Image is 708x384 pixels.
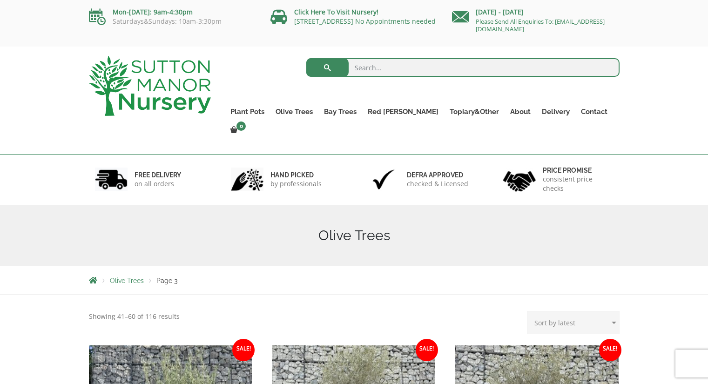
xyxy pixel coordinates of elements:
span: Page 3 [156,277,177,284]
span: Sale! [599,339,621,361]
a: Delivery [536,105,575,118]
span: 0 [236,121,246,131]
a: Plant Pots [225,105,270,118]
p: consistent price checks [543,175,614,193]
h6: hand picked [270,171,322,179]
a: Contact [575,105,613,118]
input: Search... [306,58,620,77]
p: on all orders [135,179,181,189]
p: [DATE] - [DATE] [452,7,620,18]
select: Shop order [527,311,620,334]
img: 4.jpg [503,165,536,194]
a: Red [PERSON_NAME] [362,105,444,118]
img: 1.jpg [95,168,128,191]
a: Olive Trees [270,105,318,118]
a: [STREET_ADDRESS] No Appointments needed [294,17,436,26]
a: Click Here To Visit Nursery! [294,7,378,16]
a: Olive Trees [110,277,144,284]
h6: Price promise [543,166,614,175]
nav: Breadcrumbs [89,276,620,284]
h1: Olive Trees [89,227,620,244]
p: Saturdays&Sundays: 10am-3:30pm [89,18,256,25]
a: Topiary&Other [444,105,505,118]
a: 0 [225,124,249,137]
img: 2.jpg [231,168,263,191]
a: Bay Trees [318,105,362,118]
span: Sale! [416,339,438,361]
h6: FREE DELIVERY [135,171,181,179]
span: Sale! [232,339,255,361]
h6: Defra approved [407,171,468,179]
a: About [505,105,536,118]
p: checked & Licensed [407,179,468,189]
p: Mon-[DATE]: 9am-4:30pm [89,7,256,18]
a: Please Send All Enquiries To: [EMAIL_ADDRESS][DOMAIN_NAME] [476,17,605,33]
p: by professionals [270,179,322,189]
img: 3.jpg [367,168,400,191]
img: logo [89,56,211,116]
p: Showing 41–60 of 116 results [89,311,180,322]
